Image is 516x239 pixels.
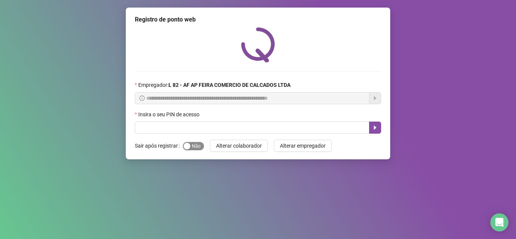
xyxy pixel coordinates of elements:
[490,213,508,231] div: Open Intercom Messenger
[210,140,268,152] button: Alterar colaborador
[139,96,145,101] span: info-circle
[372,125,378,131] span: caret-right
[241,27,275,62] img: QRPoint
[135,15,381,24] div: Registro de ponto web
[138,81,290,89] span: Empregador :
[216,142,262,150] span: Alterar colaborador
[168,82,290,88] strong: L 82 - AF AP FEIRA COMERCIO DE CALCADOS LTDA
[274,140,332,152] button: Alterar empregador
[280,142,326,150] span: Alterar empregador
[135,140,183,152] label: Sair após registrar
[135,110,204,119] label: Insira o seu PIN de acesso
